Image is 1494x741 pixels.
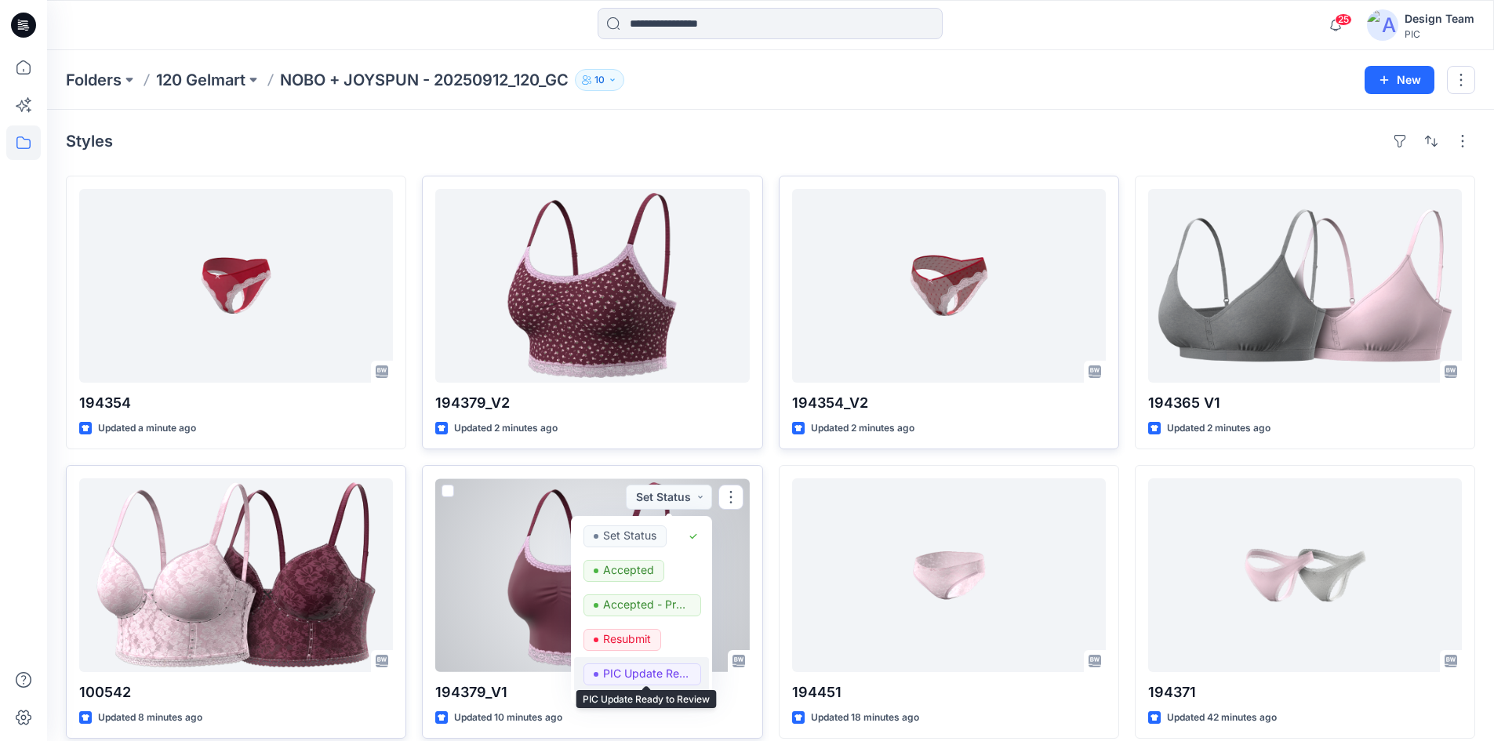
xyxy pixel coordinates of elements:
[280,69,569,91] p: NOBO + JOYSPUN - 20250912_120_GC
[1148,681,1462,703] p: 194371
[1167,710,1277,726] p: Updated 42 minutes ago
[594,71,605,89] p: 10
[603,560,654,580] p: Accepted
[435,392,749,414] p: 194379_V2
[454,420,558,437] p: Updated 2 minutes ago
[1148,189,1462,383] a: 194365 V1
[603,594,691,615] p: Accepted - Proceed to Retailer SZ
[1365,66,1434,94] button: New
[454,710,562,726] p: Updated 10 minutes ago
[603,698,627,718] p: Hold
[1405,9,1474,28] div: Design Team
[811,420,914,437] p: Updated 2 minutes ago
[603,663,691,684] p: PIC Update Ready to Review
[1167,420,1270,437] p: Updated 2 minutes ago
[98,420,196,437] p: Updated a minute ago
[79,681,393,703] p: 100542
[575,69,624,91] button: 10
[792,478,1106,672] a: 194451
[792,189,1106,383] a: 194354_V2
[1148,392,1462,414] p: 194365 V1
[1367,9,1398,41] img: avatar
[792,681,1106,703] p: 194451
[98,710,202,726] p: Updated 8 minutes ago
[603,629,651,649] p: Resubmit
[79,392,393,414] p: 194354
[156,69,245,91] a: 120 Gelmart
[66,132,113,151] h4: Styles
[435,478,749,672] a: 194379_V1
[1148,478,1462,672] a: 194371
[603,525,656,546] p: Set Status
[435,189,749,383] a: 194379_V2
[79,189,393,383] a: 194354
[79,478,393,672] a: 100542
[1335,13,1352,26] span: 25
[811,710,919,726] p: Updated 18 minutes ago
[792,392,1106,414] p: 194354_V2
[435,681,749,703] p: 194379_V1
[66,69,122,91] a: Folders
[1405,28,1474,40] div: PIC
